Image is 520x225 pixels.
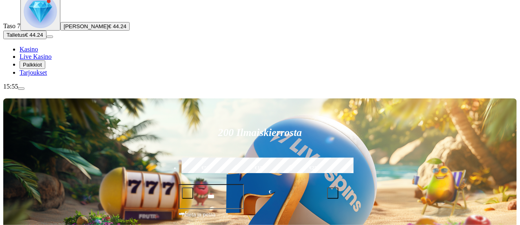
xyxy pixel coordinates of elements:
nav: Main menu [3,46,517,76]
span: Taso 7 [3,22,20,29]
span: 15:55 [3,83,18,90]
button: minus icon [182,187,193,199]
label: €250 [289,156,341,180]
button: [PERSON_NAME]€ 44.24 [60,22,130,31]
a: Tarjoukset [20,69,47,76]
button: plus icon [327,187,339,199]
label: €150 [234,156,286,180]
button: Palkkiot [20,60,45,69]
button: menu [18,87,24,90]
span: € 44.24 [108,23,126,29]
span: € [269,188,271,196]
button: Talletusplus icon€ 44.24 [3,31,46,39]
a: Live Kasino [20,53,52,60]
span: € 44.24 [25,32,43,38]
button: menu [46,36,53,38]
span: € [185,210,188,215]
span: Palkkiot [23,62,42,68]
span: [PERSON_NAME] [64,23,108,29]
label: €50 [180,156,232,180]
span: Talletus [7,32,25,38]
a: Kasino [20,46,38,53]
